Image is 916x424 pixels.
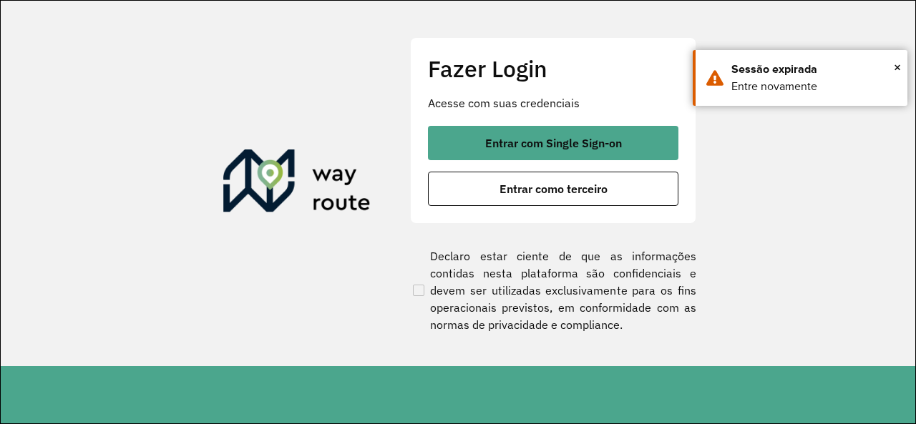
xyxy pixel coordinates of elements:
button: button [428,172,678,206]
span: × [894,56,901,78]
div: Entre novamente [731,78,897,95]
p: Acesse com suas credenciais [428,94,678,112]
button: Close [894,56,901,78]
button: button [428,126,678,160]
h2: Fazer Login [428,55,678,82]
label: Declaro estar ciente de que as informações contidas nesta plataforma são confidenciais e devem se... [410,247,696,333]
span: Entrar como terceiro [500,183,608,194]
span: Entrar com Single Sign-on [485,137,622,149]
img: Roteirizador AmbevTech [223,149,371,218]
div: Sessão expirada [731,61,897,78]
